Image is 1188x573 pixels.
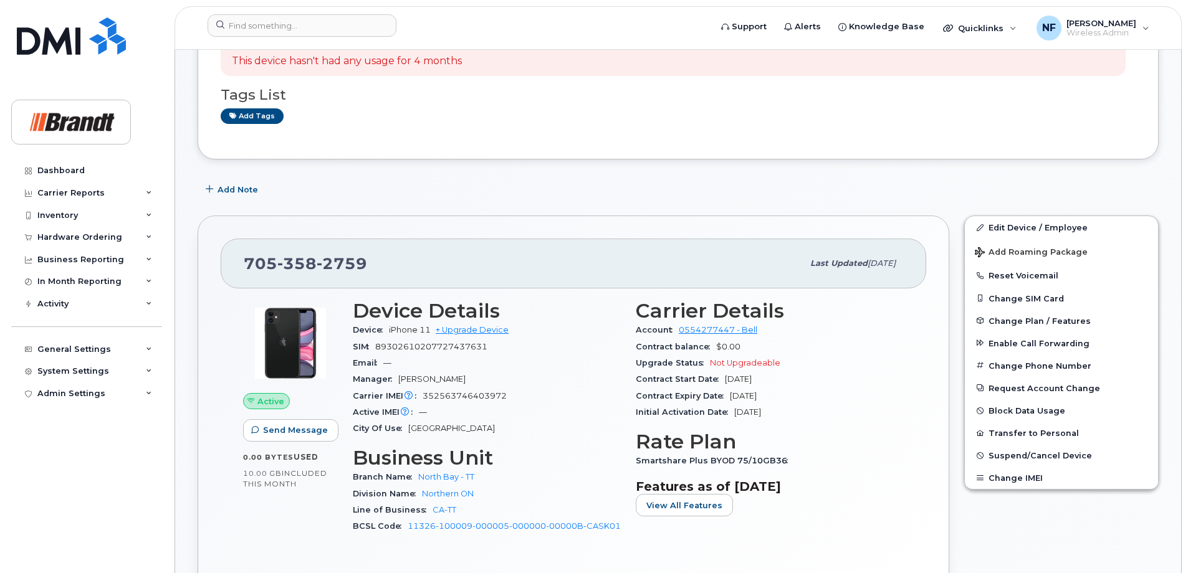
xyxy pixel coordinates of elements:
p: This device hasn't had any usage for 4 months [232,54,462,69]
span: iPhone 11 [389,325,431,334]
button: Transfer to Personal [965,422,1158,444]
span: Last updated [810,258,868,268]
button: Add Note [198,178,269,201]
span: 89302610207727437631 [375,342,487,351]
span: [DATE] [725,374,752,384]
a: Support [712,14,775,39]
h3: Features as of [DATE] [636,479,904,494]
a: Northern ON [422,489,474,498]
a: North Bay - TT [418,472,474,481]
span: included this month [243,468,327,489]
button: Add Roaming Package [965,239,1158,264]
span: City Of Use [353,424,408,433]
span: Contract Start Date [636,374,725,384]
span: 2759 [317,254,367,273]
a: 11326-100009-000005-000000-00000B-CASK01 [408,521,621,531]
span: Alerts [795,21,821,33]
span: Line of Business [353,505,433,514]
img: iPhone_11.jpg [253,306,328,381]
span: used [294,452,319,462]
span: Enable Call Forwarding [989,338,1090,348]
a: Knowledge Base [830,14,933,39]
a: 0554277447 - Bell [679,325,757,334]
span: 358 [277,254,317,273]
a: + Upgrade Device [436,325,509,334]
span: BCSL Code [353,521,408,531]
button: Suspend/Cancel Device [965,444,1158,466]
span: — [419,407,427,417]
span: NF [1042,21,1056,36]
span: Email [353,358,383,367]
span: Not Upgradeable [710,358,780,367]
button: Change IMEI [965,466,1158,489]
span: 705 [244,254,367,273]
span: Branch Name [353,472,418,481]
button: Request Account Change [965,377,1158,399]
button: Change Plan / Features [965,310,1158,332]
span: Active IMEI [353,407,419,417]
button: Send Message [243,419,338,442]
span: — [383,358,391,367]
span: Add Note [218,184,258,196]
span: [DATE] [734,407,761,417]
div: Quicklinks [934,16,1025,40]
span: [DATE] [868,258,896,268]
button: Change SIM Card [965,287,1158,310]
button: Block Data Usage [965,399,1158,422]
span: Initial Activation Date [636,407,734,417]
h3: Business Unit [353,447,621,469]
span: View All Features [646,500,722,511]
span: Manager [353,374,398,384]
span: Contract balance [636,342,716,351]
h3: Device Details [353,300,621,322]
span: Knowledge Base [849,21,924,33]
input: Find something... [208,14,396,37]
span: SIM [353,342,375,351]
button: View All Features [636,494,733,516]
span: Suspend/Cancel Device [989,451,1092,460]
span: $0.00 [716,342,740,351]
span: 10.00 GB [243,469,282,478]
span: Division Name [353,489,422,498]
h3: Tags List [221,87,1136,103]
button: Reset Voicemail [965,264,1158,286]
span: 352563746403972 [423,391,507,400]
a: Add tags [221,108,284,124]
span: Carrier IMEI [353,391,423,400]
h3: Carrier Details [636,300,904,322]
span: Wireless Admin [1066,28,1136,38]
div: Noah Fouillard [1028,16,1158,40]
span: [GEOGRAPHIC_DATA] [408,424,495,433]
span: Upgrade Status [636,358,710,367]
span: Smartshare Plus BYOD 75/10GB36 [636,456,794,465]
button: Change Phone Number [965,354,1158,377]
span: [PERSON_NAME] [1066,18,1136,28]
h3: Rate Plan [636,430,904,453]
span: Change Plan / Features [989,316,1091,325]
span: 0.00 Bytes [243,453,294,462]
span: Account [636,325,679,334]
span: [PERSON_NAME] [398,374,466,384]
span: Add Roaming Package [975,247,1088,259]
span: Contract Expiry Date [636,391,730,400]
button: Enable Call Forwarding [965,332,1158,354]
a: Edit Device / Employee [965,216,1158,239]
span: Device [353,325,389,334]
span: Support [732,21,767,33]
span: Quicklinks [958,23,1004,33]
a: Alerts [775,14,830,39]
span: Active [257,395,284,407]
a: CA-TT [433,505,456,514]
span: [DATE] [730,391,757,400]
span: Send Message [263,424,328,436]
